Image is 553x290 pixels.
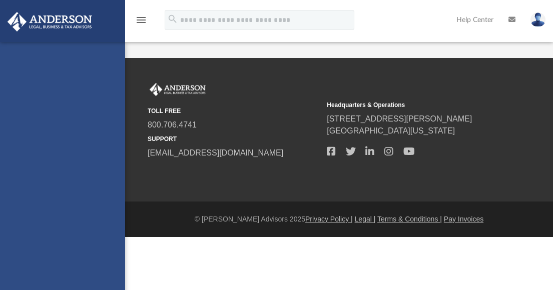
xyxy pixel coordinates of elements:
a: [GEOGRAPHIC_DATA][US_STATE] [327,126,455,135]
small: TOLL FREE [148,106,320,115]
a: [EMAIL_ADDRESS][DOMAIN_NAME] [148,148,283,157]
img: User Pic [530,12,545,27]
img: Anderson Advisors Platinum Portal [5,12,95,31]
a: 800.706.4741 [148,120,197,129]
i: search [167,13,178,24]
a: [STREET_ADDRESS][PERSON_NAME] [327,114,472,123]
small: Headquarters & Operations [327,100,499,109]
img: Anderson Advisors Platinum Portal [148,83,208,96]
a: Privacy Policy | [305,215,353,223]
a: Pay Invoices [444,215,483,223]
a: Terms & Conditions | [377,215,442,223]
a: menu [135,19,147,26]
div: © [PERSON_NAME] Advisors 2025 [125,214,553,224]
a: Legal | [355,215,376,223]
i: menu [135,14,147,26]
small: SUPPORT [148,134,320,143]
